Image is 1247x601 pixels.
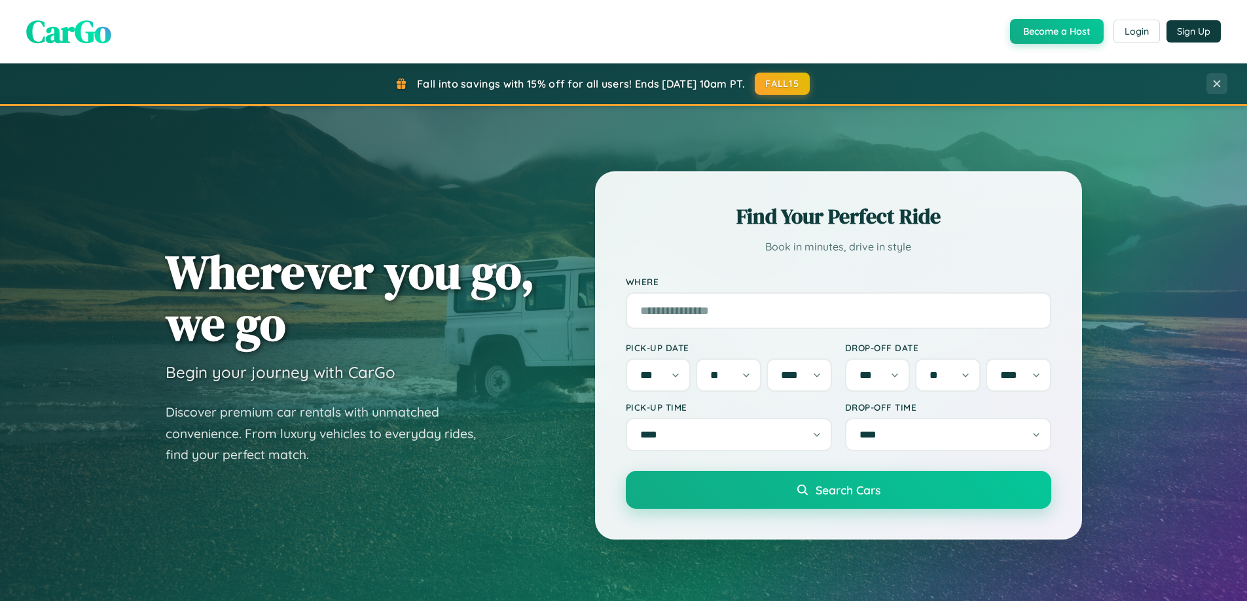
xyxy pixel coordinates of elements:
p: Discover premium car rentals with unmatched convenience. From luxury vehicles to everyday rides, ... [166,402,493,466]
p: Book in minutes, drive in style [626,237,1051,256]
label: Pick-up Time [626,402,832,413]
button: Login [1113,20,1160,43]
label: Drop-off Time [845,402,1051,413]
button: Search Cars [626,471,1051,509]
h2: Find Your Perfect Ride [626,202,1051,231]
label: Drop-off Date [845,342,1051,353]
label: Where [626,276,1051,287]
button: Sign Up [1166,20,1221,43]
h1: Wherever you go, we go [166,246,535,349]
label: Pick-up Date [626,342,832,353]
span: Search Cars [816,483,880,497]
span: CarGo [26,10,111,53]
button: Become a Host [1010,19,1104,44]
h3: Begin your journey with CarGo [166,362,395,382]
span: Fall into savings with 15% off for all users! Ends [DATE] 10am PT. [417,77,745,90]
button: FALL15 [755,73,810,95]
